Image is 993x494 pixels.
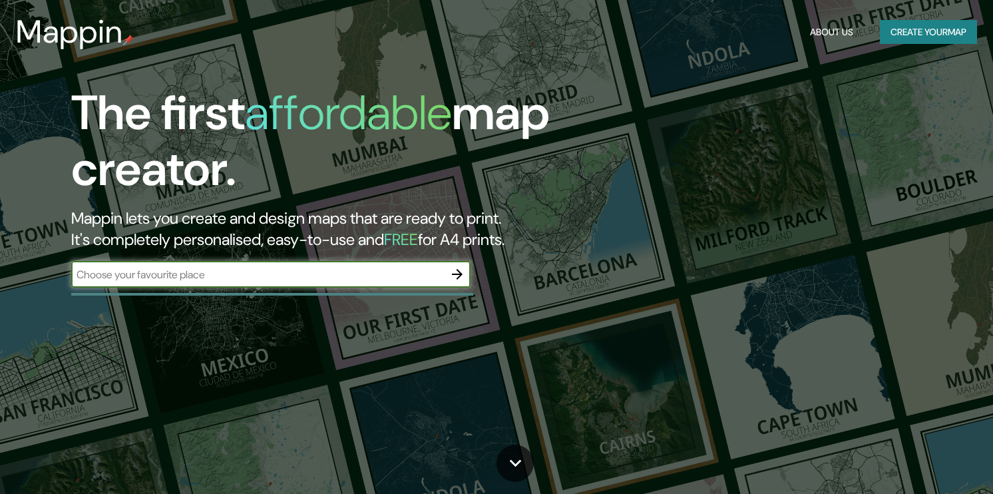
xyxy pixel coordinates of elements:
button: About Us [805,20,859,45]
button: Create yourmap [880,20,977,45]
h5: FREE [384,229,418,250]
h1: affordable [245,82,452,144]
h1: The first map creator. [71,85,568,208]
h3: Mappin [16,13,123,51]
h2: Mappin lets you create and design maps that are ready to print. It's completely personalised, eas... [71,208,568,250]
img: mappin-pin [123,35,134,45]
input: Choose your favourite place [71,267,444,282]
